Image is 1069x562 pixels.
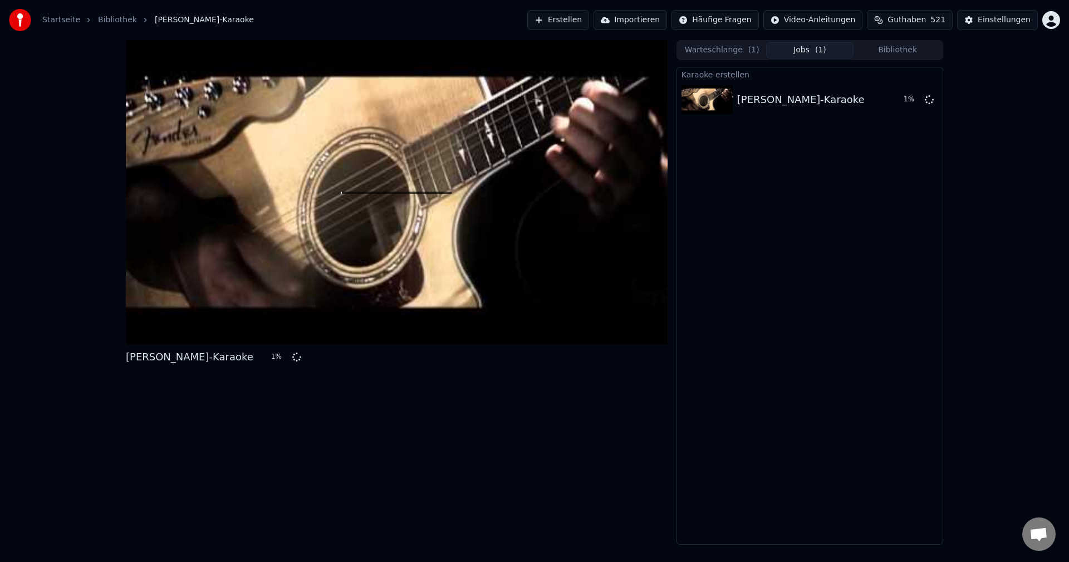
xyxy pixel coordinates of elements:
[677,67,943,81] div: Karaoke erstellen
[98,14,137,26] a: Bibliothek
[957,10,1038,30] button: Einstellungen
[678,42,766,58] button: Warteschlange
[737,92,865,107] div: [PERSON_NAME]-Karaoke
[271,353,288,361] div: 1 %
[887,14,926,26] span: Guthaben
[9,9,31,31] img: youka
[126,349,253,365] div: [PERSON_NAME]-Karaoke
[904,95,920,104] div: 1 %
[867,10,953,30] button: Guthaben521
[978,14,1031,26] div: Einstellungen
[815,45,826,56] span: ( 1 )
[155,14,254,26] span: [PERSON_NAME]-Karaoke
[854,42,941,58] button: Bibliothek
[1022,517,1056,551] div: Chat öffnen
[748,45,759,56] span: ( 1 )
[42,14,254,26] nav: breadcrumb
[671,10,759,30] button: Häufige Fragen
[930,14,945,26] span: 521
[527,10,589,30] button: Erstellen
[763,10,863,30] button: Video-Anleitungen
[42,14,80,26] a: Startseite
[766,42,854,58] button: Jobs
[594,10,667,30] button: Importieren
